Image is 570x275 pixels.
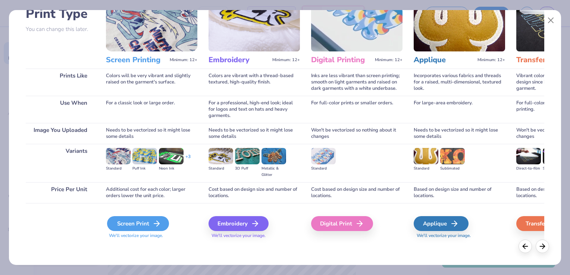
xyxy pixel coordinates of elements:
[106,96,197,123] div: For a classic look or large order.
[209,233,300,239] span: We'll vectorize your image.
[106,123,197,144] div: Needs to be vectorized so it might lose some details
[311,148,336,164] img: Standard
[159,148,184,164] img: Neon Ink
[209,123,300,144] div: Needs to be vectorized so it might lose some details
[311,96,403,123] div: For full-color prints or smaller orders.
[209,182,300,203] div: Cost based on design size and number of locations.
[159,165,184,172] div: Neon Ink
[209,69,300,96] div: Colors are vibrant with a thread-based textured, high-quality finish.
[440,165,465,172] div: Sublimated
[414,165,438,172] div: Standard
[414,216,469,231] div: Applique
[235,165,260,172] div: 3D Puff
[26,96,95,123] div: Use When
[106,182,197,203] div: Additional cost for each color; larger orders lower the unit price.
[209,96,300,123] div: For a professional, high-end look; ideal for logos and text on hats and heavy garments.
[170,57,197,63] span: Minimum: 12+
[414,233,505,239] span: We'll vectorize your image.
[26,144,95,182] div: Variants
[516,165,541,172] div: Direct-to-film
[26,182,95,203] div: Price Per Unit
[543,165,567,172] div: Supacolor
[209,148,233,164] img: Standard
[414,69,505,96] div: Incorporates various fabrics and threads for a raised, multi-dimensional, textured look.
[311,182,403,203] div: Cost based on design size and number of locations.
[209,55,269,65] h3: Embroidery
[311,123,403,144] div: Won't be vectorized so nothing about it changes
[209,216,269,231] div: Embroidery
[311,55,372,65] h3: Digital Printing
[261,148,286,164] img: Metallic & Glitter
[106,69,197,96] div: Colors will be very vibrant and slightly raised on the garment's surface.
[26,26,95,32] p: You can change this later.
[235,148,260,164] img: 3D Puff
[311,216,373,231] div: Digital Print
[185,154,191,166] div: + 3
[311,69,403,96] div: Inks are less vibrant than screen printing; smooth on light garments and raised on dark garments ...
[106,233,197,239] span: We'll vectorize your image.
[414,123,505,144] div: Needs to be vectorized so it might lose some details
[106,165,131,172] div: Standard
[440,148,465,164] img: Sublimated
[414,55,475,65] h3: Applique
[477,57,505,63] span: Minimum: 12+
[414,182,505,203] div: Based on design size and number of locations.
[414,96,505,123] div: For large-area embroidery.
[261,165,286,178] div: Metallic & Glitter
[107,216,169,231] div: Screen Print
[414,148,438,164] img: Standard
[543,148,567,164] img: Supacolor
[516,148,541,164] img: Direct-to-film
[209,165,233,172] div: Standard
[311,165,336,172] div: Standard
[26,123,95,144] div: Image You Uploaded
[132,148,157,164] img: Puff Ink
[272,57,300,63] span: Minimum: 12+
[375,57,403,63] span: Minimum: 12+
[132,165,157,172] div: Puff Ink
[106,148,131,164] img: Standard
[106,55,167,65] h3: Screen Printing
[544,13,558,28] button: Close
[26,69,95,96] div: Prints Like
